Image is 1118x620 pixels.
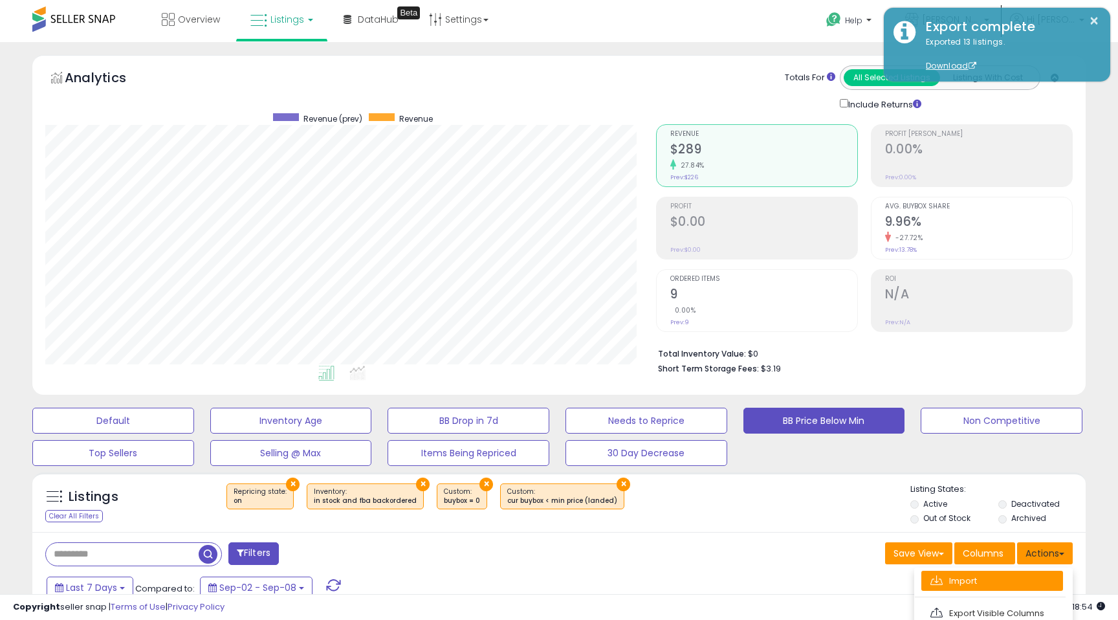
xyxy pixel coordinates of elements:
span: Last 7 Days [66,581,117,594]
h5: Analytics [65,69,151,90]
b: Total Inventory Value: [658,348,746,359]
h2: N/A [885,287,1072,304]
button: × [286,478,300,491]
div: cur buybox < min price (landed) [507,496,617,505]
button: BB Drop in 7d [388,408,549,434]
button: Items Being Repriced [388,440,549,466]
div: seller snap | | [13,601,225,614]
h2: $289 [670,142,857,159]
li: $0 [658,345,1063,360]
b: Short Term Storage Fees: [658,363,759,374]
span: Columns [963,547,1003,560]
span: Sep-02 - Sep-08 [219,581,296,594]
button: × [1089,13,1099,29]
span: Revenue [670,131,857,138]
button: 30 Day Decrease [565,440,727,466]
label: Out of Stock [923,513,970,524]
h5: Listings [69,488,118,506]
div: Export complete [916,17,1101,36]
button: Non Competitive [921,408,1082,434]
div: Include Returns [830,96,937,111]
span: Profit [670,203,857,210]
div: in stock and fba backordered [314,496,417,505]
small: Prev: 0.00% [885,173,916,181]
label: Active [923,498,947,509]
button: Needs to Reprice [565,408,727,434]
span: Compared to: [135,582,195,595]
h2: 9.96% [885,214,1072,232]
span: Custom: [444,487,480,506]
small: Prev: N/A [885,318,910,326]
small: -27.72% [891,233,923,243]
small: Prev: $226 [670,173,698,181]
button: Filters [228,542,279,565]
span: Help [845,15,862,26]
label: Deactivated [1011,498,1060,509]
div: Totals For [785,72,835,84]
span: 2025-09-16 18:54 GMT [1052,601,1105,613]
button: Selling @ Max [210,440,372,466]
small: 0.00% [670,305,696,315]
button: All Selected Listings [844,69,940,86]
button: Default [32,408,194,434]
label: Archived [1011,513,1046,524]
span: Overview [178,13,220,26]
button: BB Price Below Min [743,408,905,434]
span: Avg. Buybox Share [885,203,1072,210]
a: Privacy Policy [168,601,225,613]
button: Actions [1017,542,1073,564]
strong: Copyright [13,601,60,613]
a: Download [926,60,976,71]
button: Top Sellers [32,440,194,466]
small: Prev: $0.00 [670,246,701,254]
button: × [479,478,493,491]
span: Revenue (prev) [303,113,362,124]
span: ROI [885,276,1072,283]
small: 27.84% [676,161,705,170]
button: Last 7 Days [47,577,133,599]
span: Ordered Items [670,276,857,283]
div: on [234,496,287,505]
button: Save View [885,542,952,564]
span: Custom: [507,487,617,506]
span: DataHub [358,13,399,26]
div: buybox = 0 [444,496,480,505]
button: Sep-02 - Sep-08 [200,577,312,599]
div: Tooltip anchor [397,6,420,19]
span: Inventory : [314,487,417,506]
h2: 9 [670,287,857,304]
span: $3.19 [761,362,781,375]
div: Exported 13 listings. [916,36,1101,72]
button: × [617,478,630,491]
button: × [416,478,430,491]
i: Get Help [826,12,842,28]
span: Revenue [399,113,433,124]
div: Clear All Filters [45,510,103,522]
span: Repricing state : [234,487,287,506]
h2: 0.00% [885,142,1072,159]
span: Listings [270,13,304,26]
a: Terms of Use [111,601,166,613]
button: Inventory Age [210,408,372,434]
small: Prev: 13.78% [885,246,917,254]
a: Import [921,571,1063,591]
h2: $0.00 [670,214,857,232]
span: Profit [PERSON_NAME] [885,131,1072,138]
p: Listing States: [910,483,1085,496]
button: Columns [954,542,1015,564]
a: Help [816,2,884,42]
small: Prev: 9 [670,318,689,326]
